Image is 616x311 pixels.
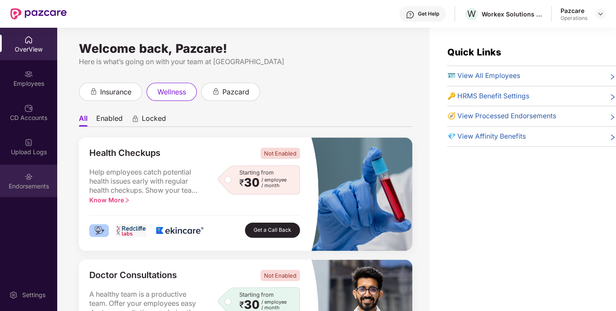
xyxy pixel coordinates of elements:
span: / employee [261,299,287,305]
div: Settings [20,291,48,299]
span: ₹ [239,301,244,308]
img: svg+xml;base64,PHN2ZyBpZD0iVXBsb2FkX0xvZ3MiIGRhdGEtbmFtZT0iVXBsb2FkIExvZ3MiIHhtbG5zPSJodHRwOi8vd3... [24,138,33,147]
span: Not Enabled [261,148,300,159]
img: logo [153,224,205,237]
img: svg+xml;base64,PHN2ZyBpZD0iU2V0dGluZy0yMHgyMCIgeG1sbnM9Imh0dHA6Ly93d3cudzMub3JnLzIwMDAvc3ZnIiB3aW... [9,291,18,299]
span: 🔑 HRMS Benefit Settings [447,91,529,102]
img: svg+xml;base64,PHN2ZyBpZD0iSG9tZSIgeG1sbnM9Imh0dHA6Ly93d3cudzMub3JnLzIwMDAvc3ZnIiB3aWR0aD0iMjAiIG... [24,36,33,44]
li: All [79,114,88,126]
img: svg+xml;base64,PHN2ZyBpZD0iQ0RfQWNjb3VudHMiIGRhdGEtbmFtZT0iQ0QgQWNjb3VudHMiIHhtbG5zPSJodHRwOi8vd3... [24,104,33,113]
img: svg+xml;base64,PHN2ZyBpZD0iRW1wbG95ZWVzIiB4bWxucz0iaHR0cDovL3d3dy53My5vcmcvMjAwMC9zdmciIHdpZHRoPS... [24,70,33,78]
span: Doctor Consultations [89,270,177,281]
span: Health Checkups [89,148,160,159]
button: Get a Call Back [245,223,300,238]
span: / month [261,305,287,311]
span: Locked [142,114,166,126]
img: masked_image [310,137,412,251]
img: svg+xml;base64,PHN2ZyBpZD0iRW5kb3JzZW1lbnRzIiB4bWxucz0iaHR0cDovL3d3dy53My5vcmcvMjAwMC9zdmciIHdpZH... [24,172,33,181]
span: / month [261,183,287,188]
span: right [609,113,616,122]
span: Know More [89,196,130,204]
div: Workex Solutions and Services Private Limited [482,10,542,18]
span: Help employees catch potential health issues early with regular health checkups. Show your team y... [89,168,202,195]
span: 🧭 View Processed Endorsements [447,111,556,122]
div: Operations [561,15,587,22]
div: animation [90,87,98,95]
div: Welcome back, Pazcare! [79,45,412,52]
div: Here is what’s going on with your team at [GEOGRAPHIC_DATA] [79,56,412,67]
span: ₹ [239,179,244,186]
span: Not Enabled [261,270,300,281]
span: Starting from [239,169,274,176]
span: Quick Links [447,46,501,58]
img: New Pazcare Logo [10,8,67,19]
span: insurance [100,87,131,97]
span: right [124,197,130,203]
span: pazcard [222,87,249,97]
span: right [609,93,616,102]
img: svg+xml;base64,PHN2ZyBpZD0iSGVscC0zMngzMiIgeG1sbnM9Imh0dHA6Ly93d3cudzMub3JnLzIwMDAvc3ZnIiB3aWR0aD... [406,10,414,19]
span: wellness [157,87,186,97]
span: 30 [244,299,260,311]
span: 30 [244,177,260,188]
span: 🪪 View All Employees [447,71,520,81]
span: right [609,72,616,81]
span: right [609,133,616,142]
div: Get Help [418,10,439,17]
img: svg+xml;base64,PHN2ZyBpZD0iRHJvcGRvd24tMzJ4MzIiIHhtbG5zPSJodHRwOi8vd3d3LnczLm9yZy8yMDAwL3N2ZyIgd2... [597,10,604,17]
div: Pazcare [561,6,587,15]
div: animation [212,87,220,95]
div: animation [131,115,139,123]
img: logo [89,224,109,237]
span: / employee [261,177,287,183]
span: 💎 View Affinity Benefits [447,131,525,142]
span: Starting from [239,291,274,298]
img: logo [116,224,147,237]
li: Enabled [96,114,123,126]
span: W [467,9,476,19]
